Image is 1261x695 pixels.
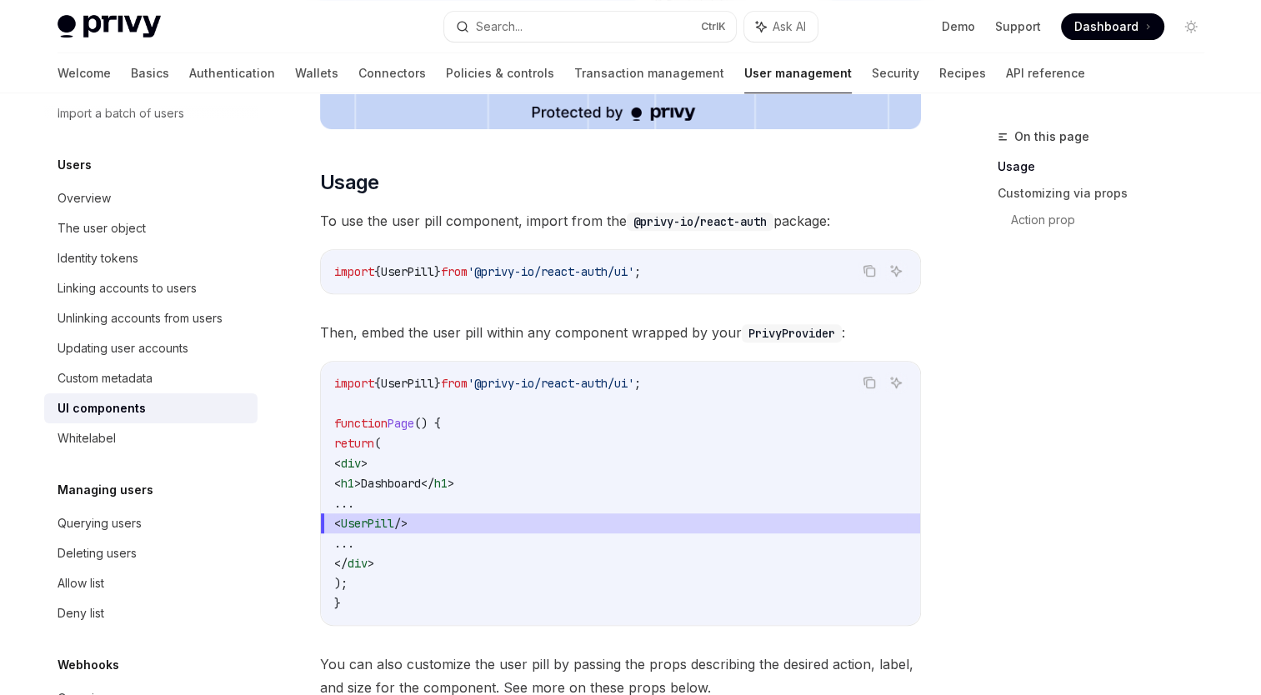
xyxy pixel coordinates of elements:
[701,20,726,33] span: Ctrl K
[58,278,197,298] div: Linking accounts to users
[44,423,258,453] a: Whitelabel
[448,476,454,491] span: >
[334,416,388,431] span: function
[446,53,554,93] a: Policies & controls
[434,376,441,391] span: }
[58,248,138,268] div: Identity tokens
[58,655,119,675] h5: Webhooks
[942,18,975,35] a: Demo
[368,556,374,571] span: >
[334,376,374,391] span: import
[634,264,641,279] span: ;
[58,398,146,418] div: UI components
[476,17,523,37] div: Search...
[58,368,153,388] div: Custom metadata
[334,496,354,511] span: ...
[354,476,361,491] span: >
[58,15,161,38] img: light logo
[58,428,116,448] div: Whitelabel
[58,53,111,93] a: Welcome
[334,596,341,611] span: }
[744,12,818,42] button: Ask AI
[58,480,153,500] h5: Managing users
[131,53,169,93] a: Basics
[374,436,381,451] span: (
[374,264,381,279] span: {
[44,363,258,393] a: Custom metadata
[334,264,374,279] span: import
[341,476,354,491] span: h1
[381,376,434,391] span: UserPill
[872,53,919,93] a: Security
[361,456,368,471] span: >
[334,516,341,531] span: <
[358,53,426,93] a: Connectors
[44,213,258,243] a: The user object
[44,508,258,538] a: Querying users
[434,264,441,279] span: }
[320,169,379,196] span: Usage
[381,264,434,279] span: UserPill
[334,436,374,451] span: return
[341,516,394,531] span: UserPill
[441,376,468,391] span: from
[421,476,434,491] span: </
[627,212,773,231] code: @privy-io/react-auth
[1006,53,1085,93] a: API reference
[295,53,338,93] a: Wallets
[58,513,142,533] div: Querying users
[1011,207,1218,233] a: Action prop
[348,556,368,571] span: div
[44,568,258,598] a: Allow list
[341,456,361,471] span: div
[44,333,258,363] a: Updating user accounts
[1074,18,1138,35] span: Dashboard
[334,576,348,591] span: );
[58,155,92,175] h5: Users
[858,260,880,282] button: Copy the contents from the code block
[744,53,852,93] a: User management
[58,218,146,238] div: The user object
[858,372,880,393] button: Copy the contents from the code block
[334,456,341,471] span: <
[58,573,104,593] div: Allow list
[58,543,137,563] div: Deleting users
[394,516,408,531] span: />
[320,321,921,344] span: Then, embed the user pill within any component wrapped by your :
[885,372,907,393] button: Ask AI
[44,183,258,213] a: Overview
[742,324,842,342] code: PrivyProvider
[414,416,441,431] span: () {
[58,603,104,623] div: Deny list
[44,598,258,628] a: Deny list
[468,264,634,279] span: '@privy-io/react-auth/ui'
[998,153,1218,180] a: Usage
[388,416,414,431] span: Page
[58,308,223,328] div: Unlinking accounts from users
[58,338,188,358] div: Updating user accounts
[374,376,381,391] span: {
[334,556,348,571] span: </
[468,376,634,391] span: '@privy-io/react-auth/ui'
[44,273,258,303] a: Linking accounts to users
[320,209,921,232] span: To use the user pill component, import from the package:
[939,53,986,93] a: Recipes
[189,53,275,93] a: Authentication
[444,12,736,42] button: Search...CtrlK
[1061,13,1164,40] a: Dashboard
[885,260,907,282] button: Ask AI
[44,393,258,423] a: UI components
[1014,127,1089,147] span: On this page
[44,243,258,273] a: Identity tokens
[773,18,806,35] span: Ask AI
[334,476,341,491] span: <
[334,536,354,551] span: ...
[58,188,111,208] div: Overview
[361,476,421,491] span: Dashboard
[998,180,1218,207] a: Customizing via props
[44,538,258,568] a: Deleting users
[634,376,641,391] span: ;
[574,53,724,93] a: Transaction management
[441,264,468,279] span: from
[44,303,258,333] a: Unlinking accounts from users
